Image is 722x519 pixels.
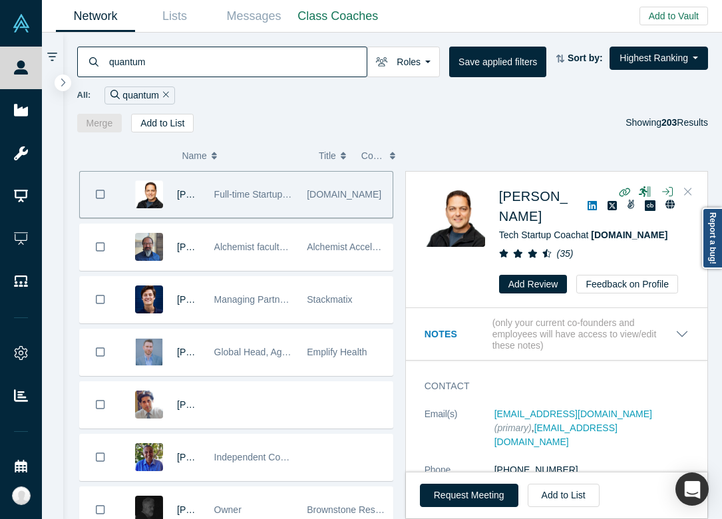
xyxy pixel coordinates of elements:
[449,47,546,77] button: Save applied filters
[361,142,390,170] button: Company
[56,1,135,32] a: Network
[108,46,367,77] input: Search by name, title, company, summary, expertise, investment criteria or topics of focus
[702,208,722,269] a: Report a bug!
[425,186,485,247] img: Samir Ghosh's Profile Image
[610,47,708,70] button: Highest Ranking
[499,189,568,224] a: [PERSON_NAME]
[319,142,336,170] span: Title
[177,504,254,515] a: [PERSON_NAME]
[135,391,163,419] img: Arsalan Farooq's Profile Image
[425,463,494,491] dt: Phone
[214,294,349,305] span: Managing Partner @ Stackmatix
[576,275,678,293] button: Feedback on Profile
[425,317,689,351] button: Notes (only your current co-founders and employees will have access to view/edit these notes)
[499,275,568,293] button: Add Review
[214,452,313,462] span: Independent Consultant
[177,452,254,462] a: [PERSON_NAME]
[568,53,603,63] strong: Sort by:
[135,180,163,208] img: Samir Ghosh's Profile Image
[591,230,667,240] a: [DOMAIN_NAME]
[214,189,353,200] span: Full-time Startup Mentor & Coach
[626,114,708,132] div: Showing
[214,1,293,32] a: Messages
[104,86,174,104] div: quantum
[492,317,675,351] p: (only your current co-founders and employees will have access to view/edit these notes)
[494,409,652,419] a: [EMAIL_ADDRESS][DOMAIN_NAME]
[177,347,254,357] a: [PERSON_NAME]
[425,327,490,341] h3: Notes
[214,347,310,357] span: Global Head, AgroStart
[177,242,254,252] a: [PERSON_NAME]
[528,484,600,507] button: Add to List
[135,233,163,261] img: Adam Sah's Profile Image
[319,142,347,170] button: Title
[135,443,163,471] img: Mike Kaul's Profile Image
[494,423,532,433] span: (primary)
[135,1,214,32] a: Lists
[177,189,254,200] a: [PERSON_NAME]
[494,407,689,449] dd: ,
[361,142,385,170] span: Company
[12,14,31,33] img: Alchemist Vault Logo
[177,399,254,410] a: [PERSON_NAME]
[307,189,381,200] span: [DOMAIN_NAME]
[131,114,194,132] button: Add to List
[425,379,670,393] h3: Contact
[499,230,668,240] span: Tech Startup Coach at
[678,182,698,203] button: Close
[307,504,399,515] span: Brownstone Research
[307,242,397,252] span: Alchemist Accelerator
[159,88,169,103] button: Remove Filter
[214,504,242,515] span: Owner
[12,486,31,505] img: Katinka Harsányi's Account
[135,285,163,313] img: Matt Pru's Profile Image
[177,294,254,305] a: [PERSON_NAME]
[661,117,677,128] strong: 203
[182,142,206,170] span: Name
[661,117,708,128] span: Results
[77,114,122,132] button: Merge
[182,142,305,170] button: Name
[494,423,618,447] a: [EMAIL_ADDRESS][DOMAIN_NAME]
[307,347,367,357] span: Emplify Health
[77,88,91,102] span: All:
[214,242,493,252] span: Alchemist faculty; 3 IPOs; 25 patents; VC and angel; early@Google
[80,277,121,323] button: Bookmark
[367,47,440,77] button: Roles
[135,338,163,366] img: Tom Rausch's Profile Image
[80,434,121,480] button: Bookmark
[307,294,352,305] span: Stackmatix
[425,407,494,463] dt: Email(s)
[420,484,518,507] button: Request Meeting
[80,329,121,375] button: Bookmark
[293,1,383,32] a: Class Coaches
[80,382,121,428] button: Bookmark
[639,7,708,25] button: Add to Vault
[80,224,121,270] button: Bookmark
[556,248,573,259] i: ( 35 )
[80,172,121,218] button: Bookmark
[494,464,578,475] a: [PHONE_NUMBER]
